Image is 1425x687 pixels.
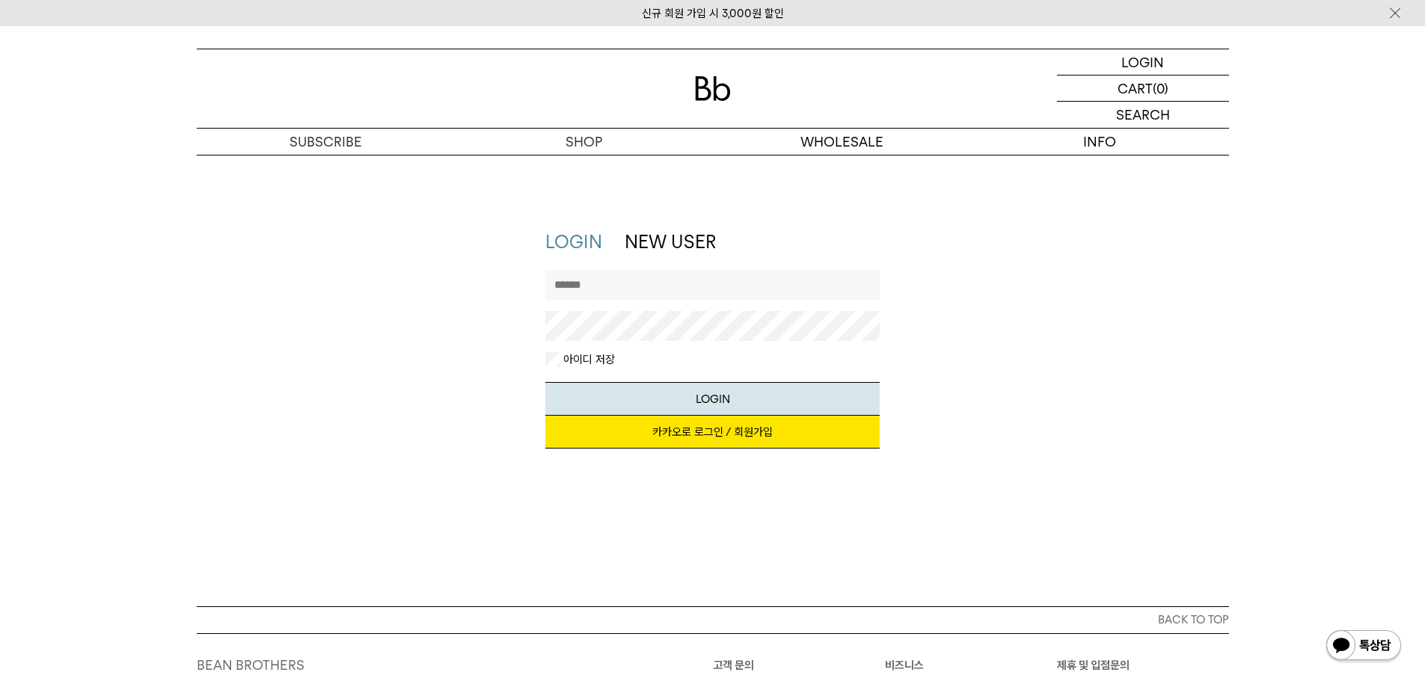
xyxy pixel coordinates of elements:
button: LOGIN [545,382,880,416]
a: SUBSCRIBE [197,129,455,155]
p: CART [1118,76,1153,101]
p: 고객 문의 [713,656,885,674]
a: BEAN BROTHERS [197,657,304,673]
a: CART (0) [1057,76,1229,102]
p: 제휴 및 입점문의 [1057,656,1229,674]
p: WHOLESALE [713,129,971,155]
label: 아이디 저장 [560,352,615,367]
p: 비즈니스 [885,656,1057,674]
a: LOGIN [545,231,602,253]
a: NEW USER [625,231,716,253]
a: LOGIN [1057,49,1229,76]
a: 신규 회원 가입 시 3,000원 할인 [642,7,784,20]
p: SEARCH [1116,102,1170,128]
button: BACK TO TOP [197,606,1229,633]
a: SHOP [455,129,713,155]
a: 카카오로 로그인 / 회원가입 [545,416,880,449]
p: LOGIN [1121,49,1164,75]
img: 로고 [695,76,731,101]
img: 카카오톡 채널 1:1 채팅 버튼 [1325,629,1403,665]
p: INFO [971,129,1229,155]
p: (0) [1153,76,1168,101]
